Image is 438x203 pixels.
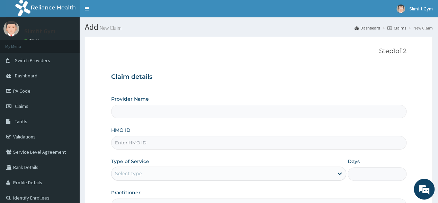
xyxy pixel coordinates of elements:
h1: Add [85,23,433,32]
h3: Claim details [111,73,406,81]
span: Switch Providers [15,57,50,64]
p: Step 1 of 2 [111,48,406,55]
span: Slimfit Gym [409,6,433,12]
label: Provider Name [111,95,149,102]
div: Select type [115,170,142,177]
span: Dashboard [15,73,37,79]
label: Days [348,158,360,165]
small: New Claim [98,25,122,31]
label: Type of Service [111,158,149,165]
img: User Image [396,5,405,13]
input: Enter HMO ID [111,136,406,150]
label: Practitioner [111,189,141,196]
img: User Image [3,21,19,36]
span: Tariffs [15,118,27,125]
span: Claims [15,103,28,109]
label: HMO ID [111,127,131,134]
p: Slimfit Gym [24,28,55,34]
li: New Claim [407,25,433,31]
a: Claims [387,25,406,31]
a: Online [24,38,41,43]
a: Dashboard [355,25,380,31]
